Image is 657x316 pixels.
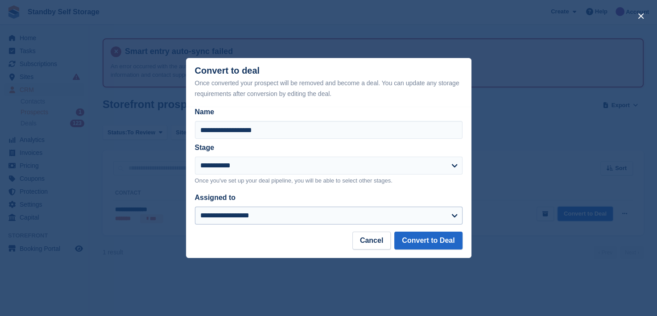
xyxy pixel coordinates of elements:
[352,232,391,249] button: Cancel
[195,107,463,117] label: Name
[195,66,463,99] div: Convert to deal
[394,232,462,249] button: Convert to Deal
[195,176,463,185] p: Once you've set up your deal pipeline, you will be able to select other stages.
[195,78,463,99] div: Once converted your prospect will be removed and become a deal. You can update any storage requir...
[195,194,236,201] label: Assigned to
[634,9,648,23] button: close
[195,144,215,151] label: Stage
